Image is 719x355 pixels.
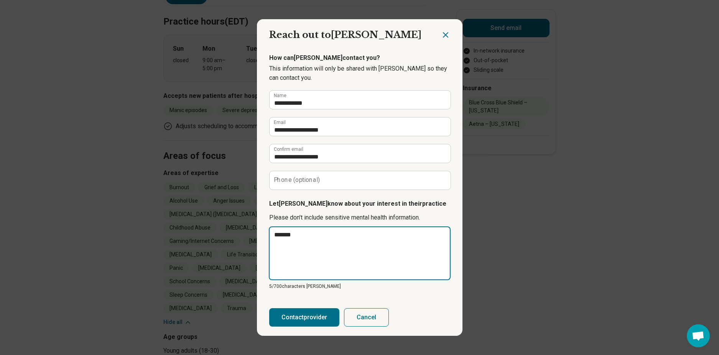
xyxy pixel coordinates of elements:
[269,29,421,40] span: Reach out to [PERSON_NAME]
[269,308,339,327] button: Contactprovider
[274,120,286,125] label: Email
[269,53,450,63] p: How can [PERSON_NAME] contact you?
[344,308,389,327] button: Cancel
[269,213,450,222] p: Please don’t include sensitive mental health information.
[274,147,303,152] label: Confirm email
[274,177,320,183] label: Phone (optional)
[269,64,450,83] p: This information will only be shared with [PERSON_NAME] so they can contact you.
[441,30,450,40] button: Close dialog
[274,93,286,98] label: Name
[269,199,450,208] p: Let [PERSON_NAME] know about your interest in their practice
[269,283,450,290] p: 5/ 700 characters [PERSON_NAME]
